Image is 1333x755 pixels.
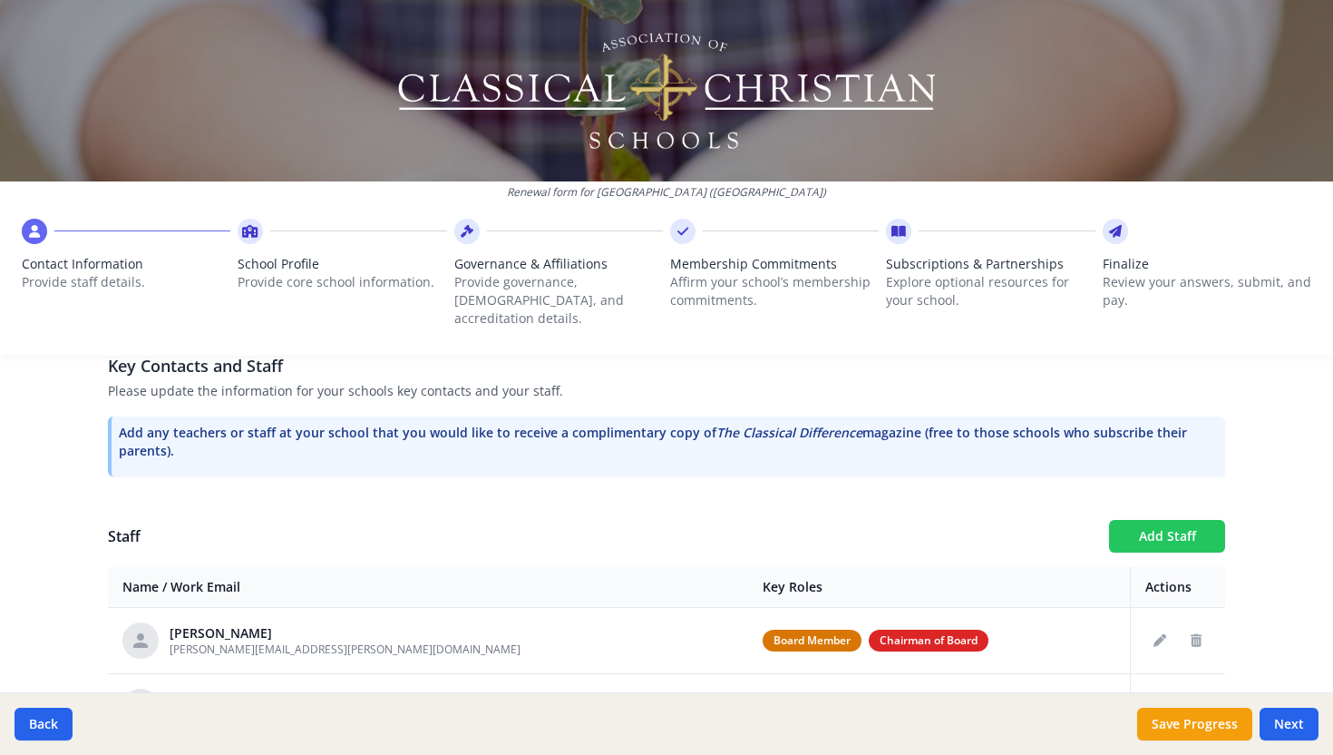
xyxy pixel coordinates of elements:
[670,255,879,273] span: Membership Commitments
[108,525,1095,547] h1: Staff
[108,567,748,608] th: Name / Work Email
[670,273,879,309] p: Affirm your school’s membership commitments.
[1182,626,1211,655] button: Delete staff
[1103,273,1311,309] p: Review your answers, submit, and pay.
[763,630,861,652] span: Board Member
[238,255,446,273] span: School Profile
[454,273,663,328] p: Provide governance, [DEMOGRAPHIC_DATA], and accreditation details.
[1137,708,1252,740] button: Save Progress
[1131,567,1226,608] th: Actions
[22,255,230,273] span: Contact Information
[454,255,663,273] span: Governance & Affiliations
[119,424,1218,460] p: Add any teachers or staff at your school that you would like to receive a complimentary copy of m...
[108,382,1225,400] p: Please update the information for your schools key contacts and your staff.
[1109,520,1225,553] button: Add Staff
[1145,626,1174,655] button: Edit staff
[170,624,521,642] div: [PERSON_NAME]
[1260,708,1318,740] button: Next
[238,273,446,291] p: Provide core school information.
[886,255,1095,273] span: Subscriptions & Partnerships
[170,691,521,709] div: [PERSON_NAME]
[15,708,73,740] button: Back
[170,642,521,657] span: [PERSON_NAME][EMAIL_ADDRESS][PERSON_NAME][DOMAIN_NAME]
[716,424,862,441] i: The Classical Difference
[869,630,988,652] span: Chairman of Board
[22,273,230,291] p: Provide staff details.
[395,27,939,154] img: Logo
[748,567,1131,608] th: Key Roles
[886,273,1095,309] p: Explore optional resources for your school.
[1103,255,1311,273] span: Finalize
